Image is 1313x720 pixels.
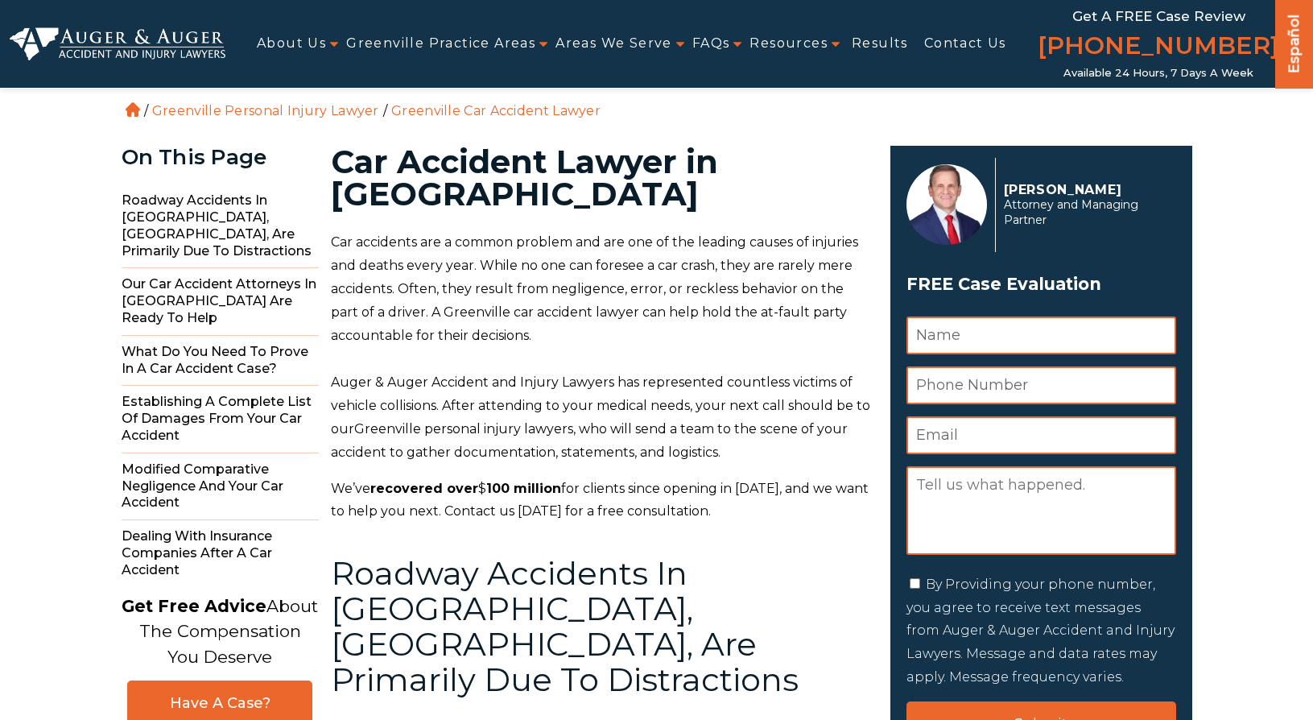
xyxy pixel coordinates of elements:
input: Phone Number [906,366,1176,404]
span: Available 24 Hours, 7 Days a Week [1063,67,1253,80]
strong: Get Free Advice [122,596,266,616]
span: for clients since opening in [DATE], and we want to help you next. Contact us [DATE] for a free c... [331,481,869,519]
span: Roadway Accidents In [GEOGRAPHIC_DATA], [GEOGRAPHIC_DATA], Are Primarily Due To Distractions [331,553,799,699]
a: Greenville Practice Areas [346,26,535,62]
a: Home [126,102,140,117]
img: Herbert Auger [906,164,987,245]
input: Name [906,317,1176,354]
li: Greenville Car Accident Lawyer [387,103,605,118]
p: About The Compensation You Deserve [122,594,318,670]
p: [PERSON_NAME] [1004,182,1167,197]
span: Have A Case? [144,694,295,713]
span: We’ve [331,481,370,496]
a: Areas We Serve [555,26,672,62]
b: 100 million [486,481,561,496]
label: By Providing your phone number, you agree to receive text messages from Auger & Auger Accident an... [906,577,1175,685]
h1: Car Accident Lawyer in [GEOGRAPHIC_DATA] [331,146,871,210]
span: Dealing With Insurance Companies After a Car Accident [122,520,319,586]
b: recovered over [370,481,478,496]
span: Establishing a Complete List of Damages From Your Car Accident [122,386,319,453]
span: FREE Case Evaluation [906,269,1176,300]
span: Roadway Accidents in [GEOGRAPHIC_DATA], [GEOGRAPHIC_DATA], are Primarily Due to Distractions [122,184,319,268]
span: Greenville personal injury lawyers [354,421,573,437]
span: , who will send a team to the scene of your accident to gather documentation, statements, and log... [331,421,848,460]
a: FAQs [692,26,730,62]
div: On This Page [122,146,319,169]
span: Modified Comparative Negligence and Your Car Accident [122,453,319,520]
a: Contact Us [924,26,1006,62]
span: Our Car Accident Attorneys in [GEOGRAPHIC_DATA] are Ready to Help [122,268,319,335]
a: [PHONE_NUMBER] [1038,28,1279,67]
input: Email [906,416,1176,454]
span: Car accidents are a common problem and are one of the leading causes of injuries and deaths every... [331,234,858,342]
a: About Us [257,26,326,62]
span: Get a FREE Case Review [1072,8,1245,24]
img: Auger & Auger Accident and Injury Lawyers Logo [10,27,225,60]
a: Greenville Personal Injury Lawyer [152,103,379,118]
span: Attorney and Managing Partner [1004,197,1167,228]
span: What Do You Need to Prove in a Car Accident Case? [122,336,319,387]
span: Auger & Auger Accident and Injury Lawyers has represented countless victims of vehicle collisions... [331,374,870,437]
a: Results [852,26,908,62]
a: Resources [749,26,828,62]
p: $ [331,478,871,524]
